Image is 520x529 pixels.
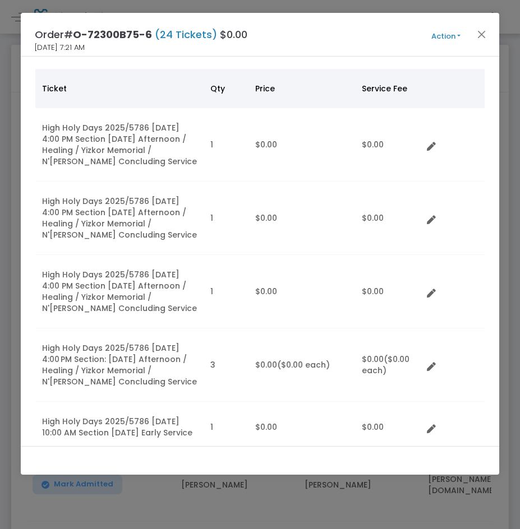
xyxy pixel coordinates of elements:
td: $0.00 [249,328,355,402]
td: $0.00 [355,255,422,328]
td: 1 [204,255,249,328]
td: 1 [204,182,249,255]
h4: Order# $0.00 [35,27,247,42]
td: High Holy Days 2025/5786 [DATE] 4:00 PM Section: [DATE] Afternoon / Healing / Yizkor Memorial / N... [35,328,204,402]
td: $0.00 [355,182,422,255]
span: ($0.00 each) [277,359,330,370]
td: High Holy Days 2025/5786 [DATE] 10:00 AM Section [DATE] Early Service [35,402,204,453]
span: [DATE] 7:21 AM [35,42,85,53]
td: 1 [204,108,249,182]
td: High Holy Days 2025/5786 [DATE] 4:00 PM Section [DATE] Afternoon / Healing / Yizkor Memorial / N'... [35,182,204,255]
td: $0.00 [355,328,422,402]
td: $0.00 [355,402,422,453]
button: Action [412,30,480,43]
td: $0.00 [249,402,355,453]
span: ($0.00 each) [362,354,409,376]
td: 3 [204,328,249,402]
td: 1 [204,402,249,453]
button: Close [474,27,489,41]
td: High Holy Days 2025/5786 [DATE] 4:00 PM Section [DATE] Afternoon / Healing / Yizkor Memorial / N'... [35,108,204,182]
span: O-72300B75-6 [73,27,152,41]
th: Qty [204,69,249,108]
th: Service Fee [355,69,422,108]
th: Ticket [35,69,204,108]
td: $0.00 [249,182,355,255]
td: $0.00 [249,255,355,328]
td: High Holy Days 2025/5786 [DATE] 4:00 PM Section [DATE] Afternoon / Healing / Yizkor Memorial / N'... [35,255,204,328]
span: (24 Tickets) [152,27,220,41]
td: $0.00 [249,108,355,182]
td: $0.00 [355,108,422,182]
th: Price [249,69,355,108]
